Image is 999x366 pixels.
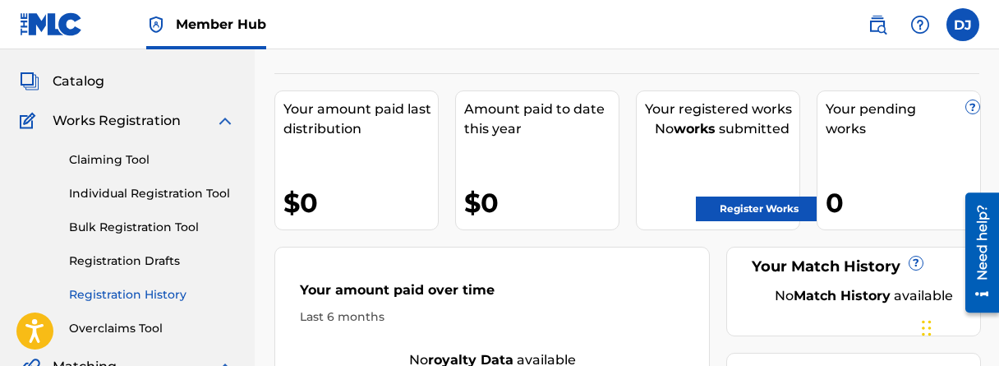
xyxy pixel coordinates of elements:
[20,72,104,91] a: CatalogCatalog
[826,184,980,221] div: 0
[645,100,799,119] div: Your registered works
[69,286,235,303] a: Registration History
[69,185,235,202] a: Individual Registration Tool
[146,15,166,35] img: Top Rightsholder
[909,257,923,270] span: ?
[215,111,235,131] img: expand
[794,288,891,303] strong: Match History
[922,303,932,353] div: Drag
[645,119,799,139] div: No submitted
[696,197,822,221] a: Register Works
[464,100,619,139] div: Amount paid to date this year
[300,280,684,308] div: Your amount paid over time
[826,100,980,139] div: Your pending works
[69,252,235,270] a: Registration Drafts
[283,184,438,221] div: $0
[674,121,716,137] strong: works
[768,286,960,306] div: No available
[69,151,235,169] a: Claiming Tool
[69,219,235,236] a: Bulk Registration Tool
[53,72,104,91] span: Catalog
[910,15,930,35] img: help
[20,12,83,36] img: MLC Logo
[20,111,41,131] img: Works Registration
[464,184,619,221] div: $0
[953,187,999,319] iframe: Resource Center
[20,72,39,91] img: Catalog
[946,8,979,41] div: User Menu
[53,111,181,131] span: Works Registration
[176,15,266,34] span: Member Hub
[748,256,960,278] div: Your Match History
[283,100,438,139] div: Your amount paid last distribution
[868,15,887,35] img: search
[20,32,119,52] a: SummarySummary
[966,100,979,114] span: ?
[300,308,684,326] div: Last 6 months
[861,8,894,41] a: Public Search
[904,8,937,41] div: Help
[69,320,235,337] a: Overclaims Tool
[917,287,999,366] iframe: Chat Widget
